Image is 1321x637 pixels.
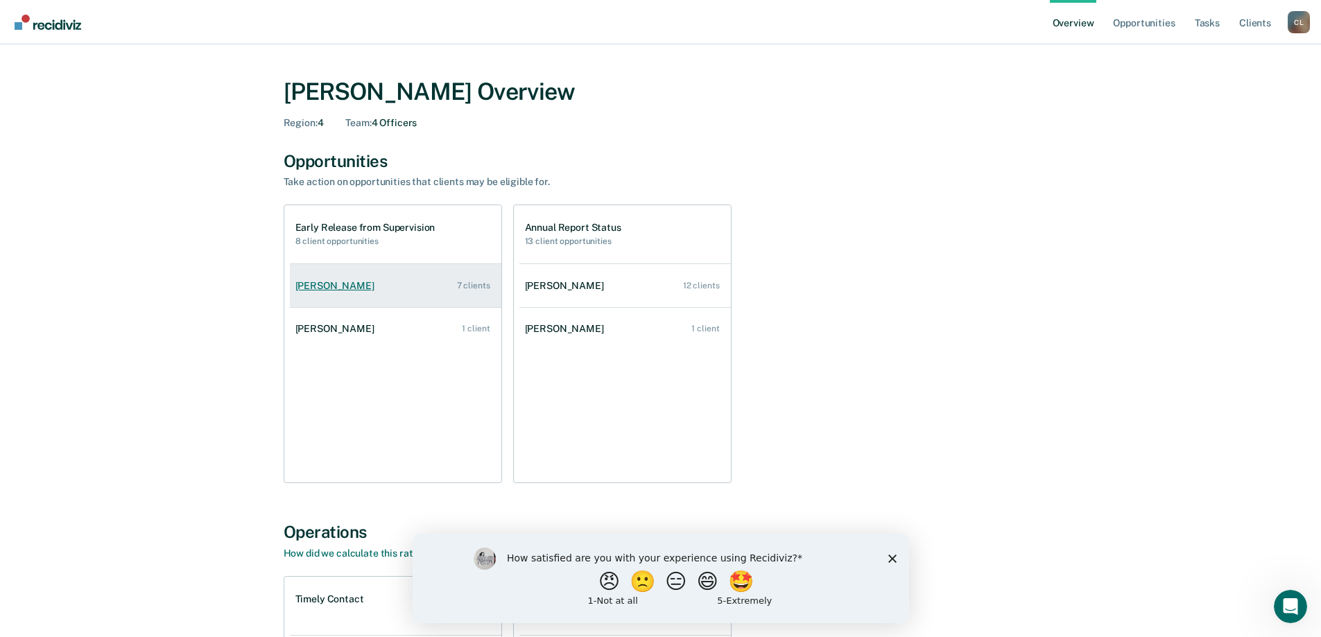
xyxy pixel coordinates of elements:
[295,593,364,605] h1: Timely Contact
[525,236,621,246] h2: 13 client opportunities
[525,222,621,234] h1: Annual Report Status
[295,280,380,292] div: [PERSON_NAME]
[345,117,371,128] span: Team :
[284,176,769,188] div: Take action on opportunities that clients may be eligible for.
[1274,590,1307,623] iframe: Intercom live chat
[284,548,424,559] a: How did we calculate this rate?
[345,117,417,129] div: 4 Officers
[683,281,720,290] div: 12 clients
[525,280,610,292] div: [PERSON_NAME]
[691,324,719,333] div: 1 client
[519,309,731,349] a: [PERSON_NAME] 1 client
[284,151,1038,171] div: Opportunities
[284,78,1038,106] div: [PERSON_NAME] Overview
[15,15,81,30] img: Recidiviz
[290,309,501,349] a: [PERSON_NAME] 1 client
[525,323,610,335] div: [PERSON_NAME]
[295,323,380,335] div: [PERSON_NAME]
[1288,11,1310,33] div: C L
[295,222,435,234] h1: Early Release from Supervision
[284,117,324,129] div: 4
[457,281,490,290] div: 7 clients
[413,534,909,623] iframe: Survey by Kim from Recidiviz
[295,236,435,246] h2: 8 client opportunities
[1288,11,1310,33] button: Profile dropdown button
[519,266,731,306] a: [PERSON_NAME] 12 clients
[290,266,501,306] a: [PERSON_NAME] 7 clients
[462,324,490,333] div: 1 client
[284,117,318,128] span: Region :
[284,522,1038,542] div: Operations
